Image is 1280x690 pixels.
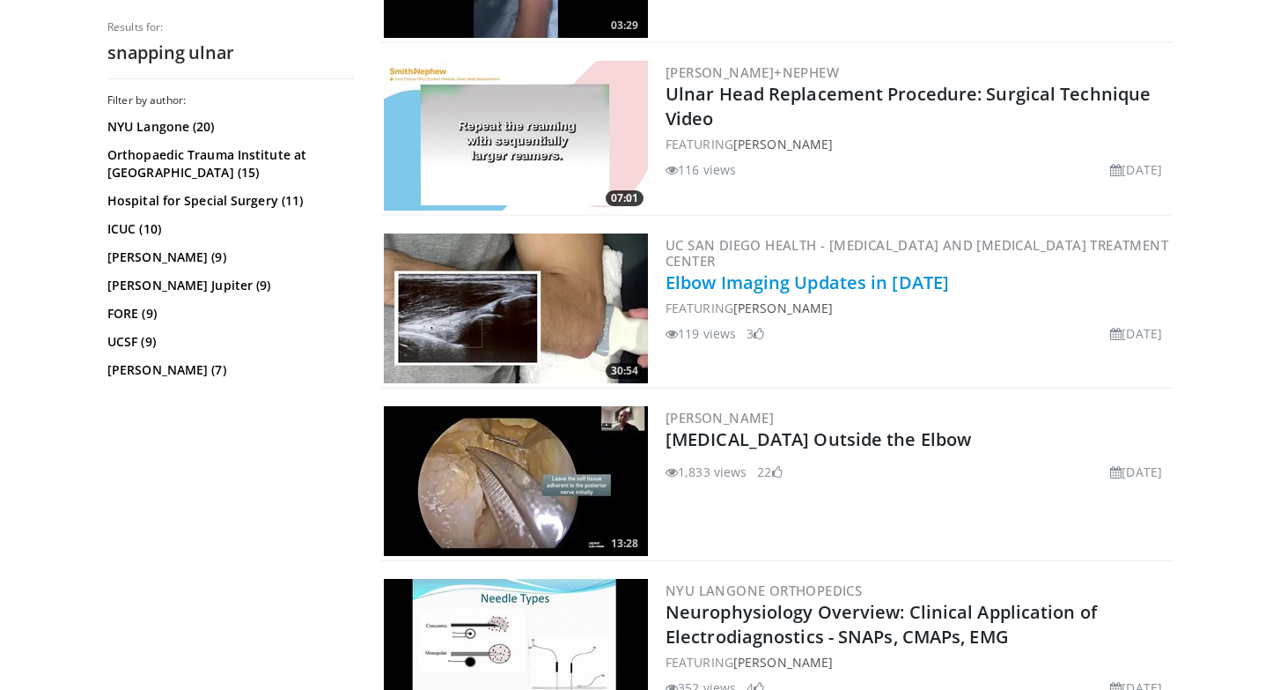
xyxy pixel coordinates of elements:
[733,654,833,671] a: [PERSON_NAME]
[666,427,971,451] a: [MEDICAL_DATA] Outside the Elbow
[107,20,354,34] p: Results for:
[606,190,644,206] span: 07:01
[666,463,747,481] li: 1,833 views
[107,361,349,379] a: [PERSON_NAME] (7)
[1110,160,1162,179] li: [DATE]
[384,406,648,556] a: 13:28
[384,234,648,383] a: 30:54
[606,18,644,33] span: 03:29
[107,93,354,108] h3: Filter by author:
[107,277,349,294] a: [PERSON_NAME] Jupiter (9)
[384,406,648,556] img: 20ce3b5a-0722-4097-bd3d-ce3a17744bd4.300x170_q85_crop-smart_upscale.jpg
[107,118,349,136] a: NYU Langone (20)
[757,463,782,481] li: 22
[1110,463,1162,481] li: [DATE]
[666,600,1097,649] a: Neurophysiology Overview: Clinical Application of Electrodiagnostics - SNAPs, CMAPs, EMG
[666,63,839,81] a: [PERSON_NAME]+Nephew
[733,300,833,316] a: [PERSON_NAME]
[666,582,862,599] a: NYU Langone Orthopedics
[384,61,648,211] a: 07:01
[107,220,349,238] a: ICUC (10)
[733,136,833,152] a: [PERSON_NAME]
[606,536,644,552] span: 13:28
[666,135,1169,153] div: FEATURING
[747,324,764,343] li: 3
[666,653,1169,671] div: FEATURING
[606,363,644,379] span: 30:54
[666,409,774,427] a: [PERSON_NAME]
[107,192,349,210] a: Hospital for Special Surgery (11)
[666,271,949,294] a: Elbow Imaging Updates in [DATE]
[107,249,349,266] a: [PERSON_NAME] (9)
[107,146,349,182] a: Orthopaedic Trauma Institute at [GEOGRAPHIC_DATA] (15)
[107,305,349,323] a: FORE (9)
[384,61,648,211] img: 1c77491a-a27d-4b9b-a4f4-6b54d799fb73.300x170_q85_crop-smart_upscale.jpg
[384,234,648,383] img: 011b3584-5ca0-4f48-9a7c-9c3faee3bbcd.300x170_q85_crop-smart_upscale.jpg
[666,160,736,179] li: 116 views
[666,324,736,343] li: 119 views
[666,82,1151,130] a: Ulnar Head Replacement Procedure: Surgical Technique Video
[666,299,1169,317] div: FEATURING
[666,236,1168,270] a: UC San Diego Health - [MEDICAL_DATA] and [MEDICAL_DATA] Treatment Center
[107,41,354,64] h2: snapping ulnar
[1110,324,1162,343] li: [DATE]
[107,333,349,351] a: UCSF (9)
